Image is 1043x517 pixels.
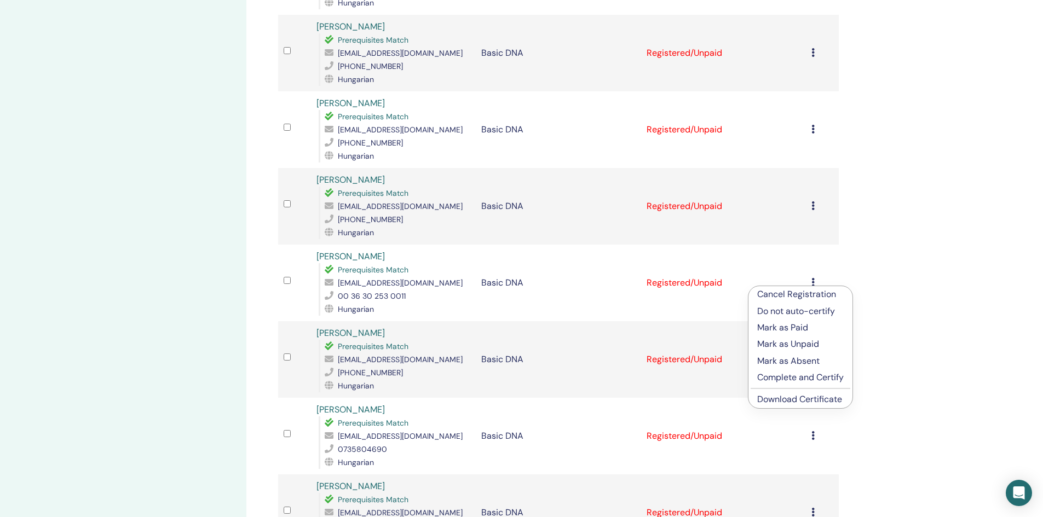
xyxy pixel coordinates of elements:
[338,355,463,364] span: [EMAIL_ADDRESS][DOMAIN_NAME]
[338,278,463,288] span: [EMAIL_ADDRESS][DOMAIN_NAME]
[338,368,403,377] span: [PHONE_NUMBER]
[316,327,385,339] a: [PERSON_NAME]
[338,48,463,58] span: [EMAIL_ADDRESS][DOMAIN_NAME]
[338,214,403,224] span: [PHONE_NUMBER]
[757,393,842,405] a: Download Certificate
[476,168,641,245] td: Basic DNA
[757,288,844,301] p: Cancel Registration
[338,35,408,45] span: Prerequisites Match
[316,480,385,492] a: [PERSON_NAME]
[338,112,408,121] span: Prerequisites Match
[338,188,408,198] span: Prerequisites Match
[476,91,641,168] td: Basic DNA
[757,355,844,368] p: Mark as Absent
[338,418,408,428] span: Prerequisites Match
[338,304,374,314] span: Hungarian
[338,381,374,391] span: Hungarian
[338,74,374,84] span: Hungarian
[338,265,408,275] span: Prerequisites Match
[316,251,385,262] a: [PERSON_NAME]
[316,404,385,415] a: [PERSON_NAME]
[1006,480,1032,506] div: Open Intercom Messenger
[338,125,463,135] span: [EMAIL_ADDRESS][DOMAIN_NAME]
[338,61,403,71] span: [PHONE_NUMBER]
[757,338,844,351] p: Mark as Unpaid
[338,151,374,161] span: Hungarian
[476,398,641,474] td: Basic DNA
[316,97,385,109] a: [PERSON_NAME]
[757,371,844,384] p: Complete and Certify
[338,138,403,148] span: [PHONE_NUMBER]
[316,21,385,32] a: [PERSON_NAME]
[338,291,406,301] span: 00 36 30 253 0011
[476,245,641,321] td: Basic DNA
[476,15,641,91] td: Basic DNA
[338,341,408,351] span: Prerequisites Match
[338,457,374,467] span: Hungarian
[338,444,387,454] span: 0735804690
[757,321,844,334] p: Mark as Paid
[338,431,463,441] span: [EMAIL_ADDRESS][DOMAIN_NAME]
[476,321,641,398] td: Basic DNA
[338,228,374,237] span: Hungarian
[338,201,463,211] span: [EMAIL_ADDRESS][DOMAIN_NAME]
[338,495,408,504] span: Prerequisites Match
[757,305,844,318] p: Do not auto-certify
[316,174,385,185] a: [PERSON_NAME]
